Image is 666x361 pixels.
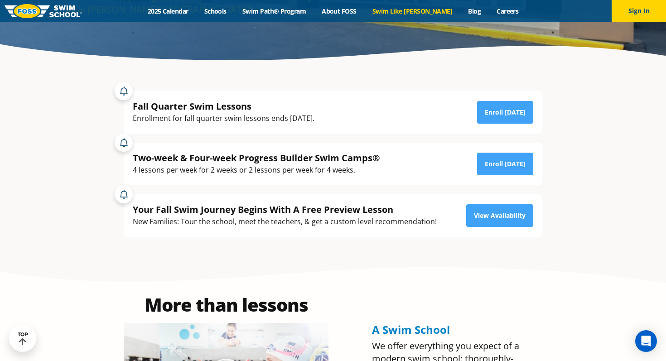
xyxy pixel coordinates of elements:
a: Enroll [DATE] [477,153,533,175]
a: Schools [196,7,234,15]
a: 2025 Calendar [140,7,196,15]
a: Swim Path® Program [234,7,314,15]
div: Fall Quarter Swim Lessons [133,100,314,112]
img: FOSS Swim School Logo [5,4,82,18]
div: TOP [18,332,28,346]
div: New Families: Tour the school, meet the teachers, & get a custom level recommendation! [133,216,437,228]
div: Your Fall Swim Journey Begins With A Free Preview Lesson [133,203,437,216]
a: Enroll [DATE] [477,101,533,124]
div: Open Intercom Messenger [635,330,657,352]
div: Two-week & Four-week Progress Builder Swim Camps® [133,152,380,164]
h2: More than lessons [124,296,328,314]
div: 4 lessons per week for 2 weeks or 2 lessons per week for 4 weeks. [133,164,380,176]
a: About FOSS [314,7,365,15]
a: Careers [489,7,526,15]
a: Blog [460,7,489,15]
a: View Availability [466,204,533,227]
span: A Swim School [372,322,450,337]
a: Swim Like [PERSON_NAME] [364,7,460,15]
div: Enrollment for fall quarter swim lessons ends [DATE]. [133,112,314,125]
